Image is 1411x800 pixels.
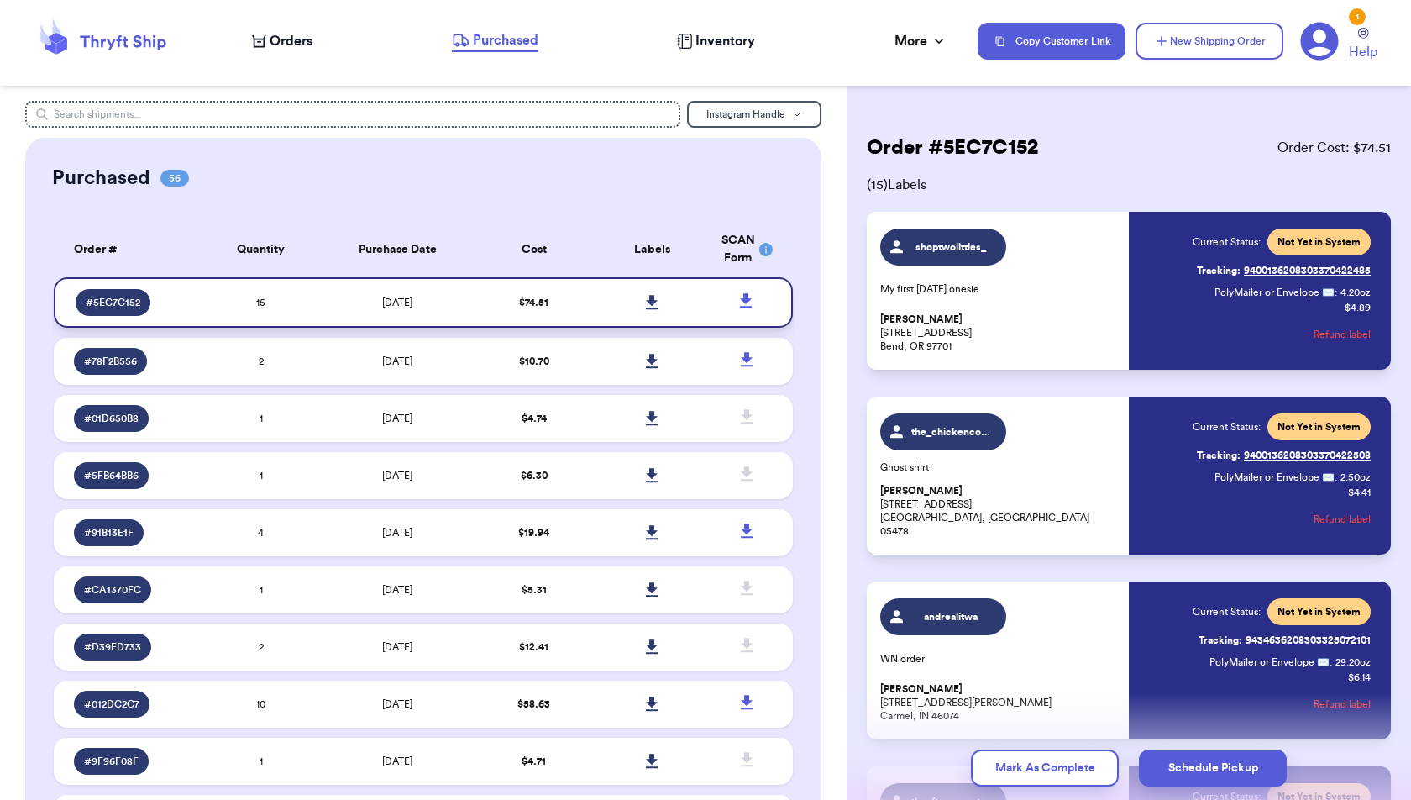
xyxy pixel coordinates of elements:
span: $ 19.94 [518,528,549,538]
span: [DATE] [382,699,412,709]
span: # 012DC2C7 [84,697,139,711]
span: $ 5.31 [522,585,547,595]
span: Tracking: [1197,449,1241,462]
span: $ 4.71 [522,756,546,766]
span: Not Yet in System [1277,235,1361,249]
th: Cost [475,222,594,277]
span: Inventory [695,31,755,51]
span: 56 [160,170,189,187]
span: PolyMailer or Envelope ✉️ [1214,472,1335,482]
span: 29.20 oz [1335,655,1371,669]
span: # D39ED733 [84,640,141,654]
span: : [1330,655,1332,669]
button: New Shipping Order [1136,23,1283,60]
span: [PERSON_NAME] [880,683,963,696]
span: Tracking: [1199,634,1242,647]
span: $ 12.41 [519,642,548,652]
span: 10 [256,699,265,709]
span: [DATE] [382,756,412,766]
button: Instagram Handle [687,101,821,128]
a: Purchased [452,30,538,52]
span: [DATE] [382,413,412,424]
span: # 5EC7C152 [86,296,140,309]
span: [DATE] [382,471,412,481]
p: [STREET_ADDRESS] [GEOGRAPHIC_DATA], [GEOGRAPHIC_DATA] 05478 [880,484,1119,538]
span: 2 [259,642,264,652]
h2: Order # 5EC7C152 [867,134,1038,161]
th: Purchase Date [320,222,475,277]
a: Help [1349,28,1377,62]
th: Quantity [202,222,320,277]
span: # 9F96F08F [84,755,139,768]
span: PolyMailer or Envelope ✉️ [1209,657,1330,667]
span: Order Cost: $ 74.51 [1277,138,1391,158]
span: $ 10.70 [519,356,549,366]
span: shoptwolittles_ [911,240,991,254]
p: [STREET_ADDRESS][PERSON_NAME] Carmel, IN 46074 [880,682,1119,723]
a: Orders [252,31,312,51]
span: [DATE] [382,297,412,308]
a: Tracking:9400136208303370422485 [1197,257,1371,284]
span: [PERSON_NAME] [880,485,963,497]
span: # 91B13E1F [84,526,134,539]
span: ( 15 ) Labels [867,175,1391,195]
span: Instagram Handle [706,109,785,119]
span: $ 58.63 [517,699,550,709]
span: $ 4.74 [522,413,547,424]
span: 2 [259,356,264,366]
span: Help [1349,42,1377,62]
span: 15 [256,297,265,308]
button: Mark As Complete [971,750,1119,787]
span: 1 [260,585,263,595]
span: Current Status: [1193,235,1261,249]
p: $ 4.89 [1345,301,1371,314]
p: [STREET_ADDRESS] Bend, OR 97701 [880,313,1119,353]
span: 1 [260,413,263,424]
span: Not Yet in System [1277,420,1361,434]
span: $ 6.30 [521,471,548,481]
button: Copy Customer Link [978,23,1125,60]
th: Labels [593,222,711,277]
span: : [1335,286,1337,299]
span: [DATE] [382,528,412,538]
span: Not Yet in System [1277,605,1361,618]
button: Schedule Pickup [1139,750,1287,787]
div: 1 [1349,8,1366,25]
a: 1 [1300,22,1339,61]
div: SCAN Form [721,232,773,267]
span: 1 [260,471,263,481]
span: [DATE] [382,356,412,366]
div: More [894,31,947,51]
span: # CA1370FC [84,583,141,597]
span: Current Status: [1193,420,1261,434]
button: Refund label [1314,316,1371,353]
span: Current Status: [1193,605,1261,618]
a: Tracking:9400136208303370422508 [1197,442,1371,469]
span: 2.50 oz [1340,471,1371,484]
span: # 78F2B556 [84,355,137,368]
p: My first [DATE] onesie [880,282,1119,296]
button: Refund label [1314,501,1371,538]
button: Refund label [1314,686,1371,723]
h2: Purchased [52,165,150,192]
a: Inventory [677,31,755,51]
span: [DATE] [382,642,412,652]
input: Search shipments... [25,101,680,128]
span: # 5FB64BB6 [84,469,139,482]
span: Purchased [473,30,538,50]
span: # 01D650B8 [84,412,139,425]
span: Orders [270,31,312,51]
a: Tracking:9434636208303325072101 [1199,627,1371,654]
span: andrealitwa [911,610,991,624]
p: $ 4.41 [1348,486,1371,499]
p: Ghost shirt [880,461,1119,474]
span: the_chickencollective [911,425,991,439]
span: $ 74.51 [519,297,548,308]
th: Order # [54,222,202,277]
span: PolyMailer or Envelope ✉️ [1214,287,1335,297]
span: Tracking: [1197,264,1241,277]
span: [PERSON_NAME] [880,313,963,326]
p: WN order [880,652,1119,666]
span: [DATE] [382,585,412,595]
p: $ 6.14 [1348,671,1371,684]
